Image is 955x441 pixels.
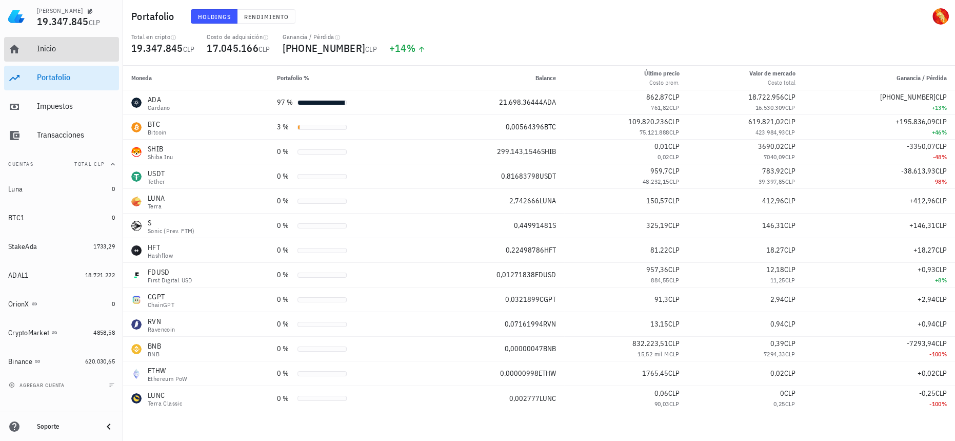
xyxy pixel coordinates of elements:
span: CLP [89,18,101,27]
a: StakeAda 1733,29 [4,234,119,259]
div: Luna [8,185,23,194]
a: Impuestos [4,94,119,119]
span: CLP [668,142,680,151]
span: % [407,41,415,55]
div: Inicio [37,44,115,53]
div: 0 % [277,343,293,354]
button: CuentasTotal CLP [4,152,119,177]
div: BTC [148,119,167,129]
span: +18,27 [913,245,936,255]
a: Luna 0 [4,177,119,201]
div: Portafolio [37,72,115,82]
span: CLP [365,45,377,54]
span: 18,27 [766,245,784,255]
span: CLP [936,339,947,348]
div: Total en cripto [131,33,194,41]
div: CryptoMarket [8,329,49,337]
span: 620.030,65 [85,357,115,365]
span: +195.836,09 [896,117,936,126]
div: +14 [389,43,426,53]
span: 18.721.222 [85,271,115,279]
div: ChainGPT [148,302,174,308]
div: StakeAda [8,242,37,251]
span: LUNA [540,196,556,205]
span: BTC [544,122,556,131]
span: ETHW [539,369,556,378]
span: CLP [936,319,947,329]
span: 109.820.236 [628,117,668,126]
span: HFT [544,245,556,255]
span: FDUSD [535,270,556,279]
span: CLP [936,221,947,230]
div: LUNA [148,193,165,203]
span: RVN [543,319,556,329]
span: % [942,276,947,284]
div: S-icon [131,221,142,231]
span: CLP [784,339,795,348]
span: [PHONE_NUMBER] [880,92,936,102]
div: [PERSON_NAME] [37,7,83,15]
span: 832.223,51 [632,339,668,348]
div: Binance [8,357,32,366]
div: RVN-icon [131,319,142,330]
span: Total CLP [74,161,105,167]
span: CLP [668,117,680,126]
span: Portafolio % [277,74,309,82]
span: +0,94 [918,319,936,329]
span: CLP [784,117,795,126]
span: % [942,400,947,408]
a: CryptoMarket 4858,58 [4,320,119,345]
div: Bitcoin [148,129,167,136]
span: CLP [668,295,680,304]
span: LUNC [540,394,556,403]
div: Costo total [749,78,795,87]
span: CLP [936,245,947,255]
div: BTC-icon [131,122,142,132]
span: 959,7 [650,166,668,176]
span: Ganancia / Pérdida [897,74,947,82]
span: 0,00564396 [506,122,544,131]
span: CLP [669,104,679,111]
span: CLP [668,265,680,274]
span: Moneda [131,74,152,82]
span: 0 [112,185,115,193]
div: +46 [812,127,947,138]
span: 0,94 [770,319,784,329]
span: 48.232,15 [643,178,669,185]
div: Hashflow [148,253,173,259]
div: Terra [148,203,165,209]
span: CLP [784,92,795,102]
span: CLP [668,389,680,398]
span: 91,3 [654,295,668,304]
span: 0,02 [658,153,669,161]
span: 75.121.888 [639,128,669,136]
span: CLP [668,319,680,329]
a: Binance 620.030,65 [4,349,119,374]
span: CLP [784,319,795,329]
span: 0,01271838 [496,270,535,279]
span: -38.613,93 [901,166,936,176]
span: 0,0321899 [505,295,540,304]
div: BNB [148,341,161,351]
div: CGPT [148,292,174,302]
span: -0,25 [919,389,936,398]
button: Holdings [191,9,238,24]
div: 3 % [277,122,293,132]
span: +412,96 [909,196,936,205]
span: 0,22498786 [506,245,544,255]
span: S [552,221,556,230]
span: % [942,153,947,161]
span: Holdings [197,13,231,21]
div: CGPT-icon [131,295,142,305]
div: HFT-icon [131,245,142,256]
span: CLP [785,400,795,408]
span: BNB [543,344,556,353]
div: +13 [812,103,947,113]
div: RVN [148,316,175,327]
span: 0,44991481 [514,221,552,230]
a: BTC1 0 [4,205,119,230]
th: Balance: Sin ordenar. Pulse para ordenar de forma ascendente. [426,66,564,90]
span: Balance [535,74,556,82]
span: 19.347.845 [131,41,183,55]
th: Moneda [123,66,269,90]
